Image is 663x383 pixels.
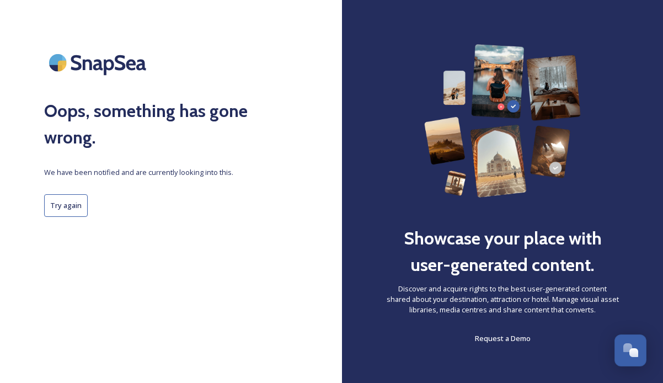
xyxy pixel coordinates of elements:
img: 63b42ca75bacad526042e722_Group%20154-p-800.png [424,44,580,198]
a: Request a Demo [475,332,531,345]
span: We have been notified and are currently looking into this. [44,167,298,178]
button: Open Chat [614,334,646,366]
a: Try again [44,194,298,217]
span: Request a Demo [475,333,531,343]
img: SnapSea Logo [44,44,154,81]
button: Try again [44,194,88,217]
h2: Oops, something has gone wrong. [44,98,298,151]
h2: Showcase your place with user-generated content. [386,225,619,278]
span: Discover and acquire rights to the best user-generated content shared about your destination, att... [386,284,619,316]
